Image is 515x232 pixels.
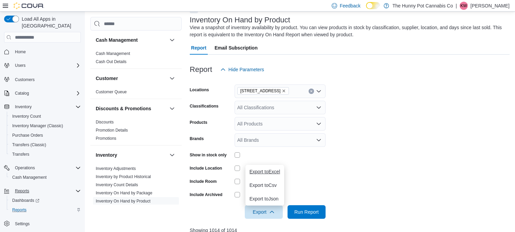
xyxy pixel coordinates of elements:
label: Classifications [190,103,219,109]
a: Purchase Orders [10,131,46,139]
span: Home [12,47,81,56]
span: Inventory Manager (Classic) [10,122,81,130]
button: Open list of options [316,105,321,110]
button: Inventory Manager (Classic) [7,121,84,131]
div: Kayla Weaver [460,2,468,10]
button: Customer [96,75,167,82]
span: Reports [12,187,81,195]
button: Transfers (Classic) [7,140,84,150]
a: Transfers [10,150,32,158]
span: Settings [15,221,30,227]
label: Include Archived [190,192,222,197]
div: View a snapshot of inventory availability by product. You can view products in stock by classific... [190,24,506,38]
span: Operations [15,165,35,171]
button: Customer [168,74,176,82]
label: Include Location [190,166,222,171]
span: Export [249,205,279,219]
span: Export to Json [250,196,280,201]
span: Cash Management [10,173,81,181]
span: Run Report [294,209,319,215]
span: Customer Queue [96,89,127,95]
button: Customers [1,74,84,84]
button: Export toExcel [245,165,284,178]
span: Hide Parameters [228,66,264,73]
button: Catalog [1,89,84,98]
button: Inventory [96,152,167,158]
span: Catalog [12,89,81,97]
button: Reports [12,187,32,195]
span: Transfers [10,150,81,158]
span: Inventory Manager (Classic) [12,123,63,129]
button: Inventory [12,103,34,111]
span: Catalog [15,91,29,96]
span: Inventory Count Details [96,182,138,188]
a: Promotion Details [96,128,128,133]
button: Users [12,61,28,70]
label: Brands [190,136,204,141]
button: Reports [7,205,84,215]
button: Purchase Orders [7,131,84,140]
a: Customers [12,76,37,84]
a: Inventory Count [10,112,44,120]
span: Transfers (Classic) [12,142,46,148]
button: Inventory Count [7,112,84,121]
p: The Hunny Pot Cannabis Co [392,2,453,10]
span: Cash Management [96,51,130,56]
span: [STREET_ADDRESS] [240,88,281,94]
a: Dashboards [7,196,84,205]
button: Catalog [12,89,32,97]
button: Reports [1,186,84,196]
span: Inventory [15,104,32,110]
button: Cash Management [7,173,84,182]
span: KW [460,2,467,10]
button: Export [245,205,283,219]
a: Settings [12,220,32,228]
button: Inventory [1,102,84,112]
span: Purchase Orders [12,133,43,138]
button: Export toJson [245,192,284,206]
a: Home [12,48,29,56]
a: Promotions [96,136,116,141]
span: Inventory Count [12,114,41,119]
label: Products [190,120,207,125]
span: Operations [12,164,81,172]
span: Inventory [12,103,81,111]
button: Cash Management [168,36,176,44]
a: Cash Out Details [96,59,127,64]
button: Transfers [7,150,84,159]
span: Settings [12,219,81,228]
button: Export toCsv [245,178,284,192]
button: Discounts & Promotions [168,104,176,113]
span: 7481 Oakwood Drive [237,87,289,95]
span: Export to Csv [250,182,280,188]
a: Cash Management [10,173,49,181]
a: Inventory by Product Historical [96,174,151,179]
span: Home [15,49,26,55]
div: Discounts & Promotions [90,118,182,145]
div: Customer [90,88,182,99]
button: Settings [1,219,84,229]
button: Inventory [168,151,176,159]
h3: Cash Management [96,37,138,43]
h3: Inventory [96,152,117,158]
a: Reports [10,206,29,214]
span: Transfers (Classic) [10,141,81,149]
span: Inventory On Hand by Package [96,190,152,196]
h3: Discounts & Promotions [96,105,151,112]
a: Dashboards [10,196,42,205]
span: Discounts [96,119,114,125]
span: Reports [15,188,29,194]
img: Cova [14,2,44,9]
a: Inventory On Hand by Product [96,199,150,204]
p: [PERSON_NAME] [471,2,510,10]
button: Clear input [309,89,314,94]
span: Export to Excel [250,169,280,174]
button: Open list of options [316,137,321,143]
span: Purchase Orders [10,131,81,139]
span: Email Subscription [215,41,258,55]
a: Inventory Adjustments [96,166,136,171]
span: Inventory by Product Historical [96,174,151,179]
